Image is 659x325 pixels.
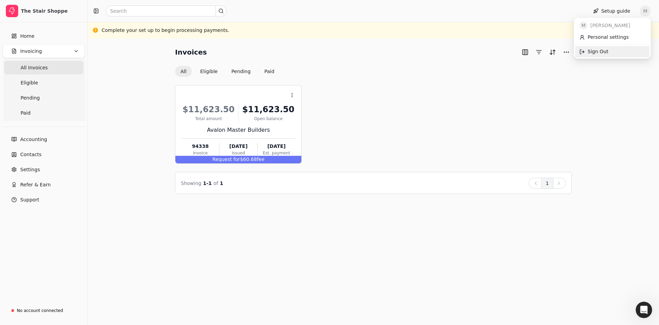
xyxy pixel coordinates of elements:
[257,156,264,162] span: fee
[219,150,257,156] div: Issued
[182,103,235,116] div: $11,623.50
[20,48,42,55] span: Invoicing
[241,103,295,116] div: $11,623.50
[3,163,85,176] a: Settings
[588,48,608,55] span: Sign Out
[4,91,83,105] a: Pending
[4,76,83,90] a: Eligible
[182,143,219,150] div: 94338
[3,193,85,207] button: Support
[21,109,31,117] span: Paid
[4,61,83,74] a: All Invoices
[182,116,235,122] div: Total amount
[21,64,48,71] span: All Invoices
[636,302,652,318] iframe: Intercom live chat
[4,106,83,120] a: Paid
[20,136,47,143] span: Accounting
[561,47,572,58] button: More
[175,156,301,163] div: $60.68
[102,27,229,34] div: Complete your set up to begin processing payments.
[640,5,651,16] button: M
[21,8,82,14] div: The Stair Shoppe
[21,79,38,86] span: Eligible
[182,126,295,134] div: Avalon Master Builders
[590,22,630,29] span: [PERSON_NAME]
[182,150,219,156] div: Invoice
[212,156,240,162] span: Request for
[175,66,192,77] button: All
[175,47,207,58] h2: Invoices
[3,148,85,161] a: Contacts
[21,94,40,102] span: Pending
[220,181,223,186] span: 1
[3,44,85,58] button: Invoicing
[106,5,227,16] input: Search
[20,33,34,40] span: Home
[20,166,40,173] span: Settings
[17,307,63,314] div: No account connected
[241,116,295,122] div: Open balance
[579,21,588,30] span: M
[175,66,280,77] div: Invoice filter options
[574,18,651,59] div: M
[3,304,85,317] a: No account connected
[3,132,85,146] a: Accounting
[195,66,223,77] button: Eligible
[258,143,295,150] div: [DATE]
[226,66,256,77] button: Pending
[213,181,218,186] span: of
[588,5,636,16] button: Setup guide
[203,181,212,186] span: 1 - 1
[20,196,39,204] span: Support
[3,178,85,191] button: Refer & Earn
[541,178,553,189] button: 1
[588,34,629,41] span: Personal settings
[3,29,85,43] a: Home
[20,151,42,158] span: Contacts
[258,150,295,156] div: Est. payment
[181,181,201,186] span: Showing
[219,143,257,150] div: [DATE]
[259,66,280,77] button: Paid
[20,181,51,188] span: Refer & Earn
[547,47,558,58] button: Sort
